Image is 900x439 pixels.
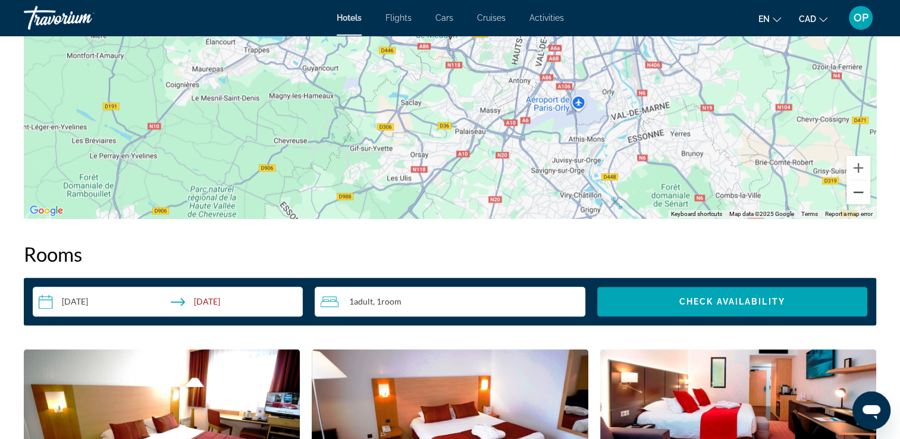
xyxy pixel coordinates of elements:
[852,391,890,429] iframe: Button to launch messaging window
[337,13,362,23] a: Hotels
[799,10,827,27] button: Change currency
[846,156,870,180] button: Zoom in
[24,242,876,266] h2: Rooms
[33,287,303,316] button: Check-in date: Sep 24, 2025 Check-out date: Sep 30, 2025
[597,287,867,316] button: Check Availability
[27,203,66,218] a: Open this area in Google Maps (opens a new window)
[385,13,412,23] a: Flights
[529,13,564,23] a: Activities
[825,211,873,217] a: Report a map error
[381,296,402,306] span: Room
[24,2,143,33] a: Travorium
[435,13,453,23] a: Cars
[801,211,818,217] a: Terms (opens in new tab)
[671,210,722,218] button: Keyboard shortcuts
[315,287,585,316] button: Travelers: 1 adult, 0 children
[477,13,506,23] a: Cruises
[799,14,816,24] span: CAD
[349,297,373,306] span: 1
[758,10,781,27] button: Change language
[354,296,373,306] span: Adult
[33,287,867,316] div: Search widget
[27,203,66,218] img: Google
[729,211,794,217] span: Map data ©2025 Google
[846,180,870,204] button: Zoom out
[758,14,770,24] span: en
[373,297,402,306] span: , 1
[679,297,785,306] span: Check Availability
[854,12,868,24] span: OP
[845,5,876,30] button: User Menu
